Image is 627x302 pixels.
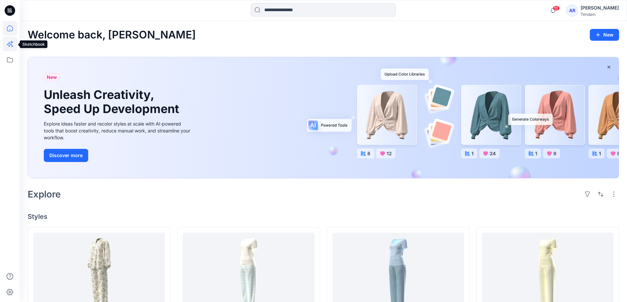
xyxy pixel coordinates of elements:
span: New [47,73,57,81]
div: AR [566,5,578,16]
div: Tendam [581,12,619,17]
h1: Unleash Creativity, Speed Up Development [44,88,182,116]
button: New [590,29,619,41]
div: [PERSON_NAME] [581,4,619,12]
h2: Explore [28,189,61,199]
a: Discover more [44,149,192,162]
h2: Welcome back, [PERSON_NAME] [28,29,196,41]
div: Explore ideas faster and recolor styles at scale with AI-powered tools that boost creativity, red... [44,120,192,141]
button: Discover more [44,149,88,162]
span: 10 [553,6,560,11]
h4: Styles [28,213,619,221]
